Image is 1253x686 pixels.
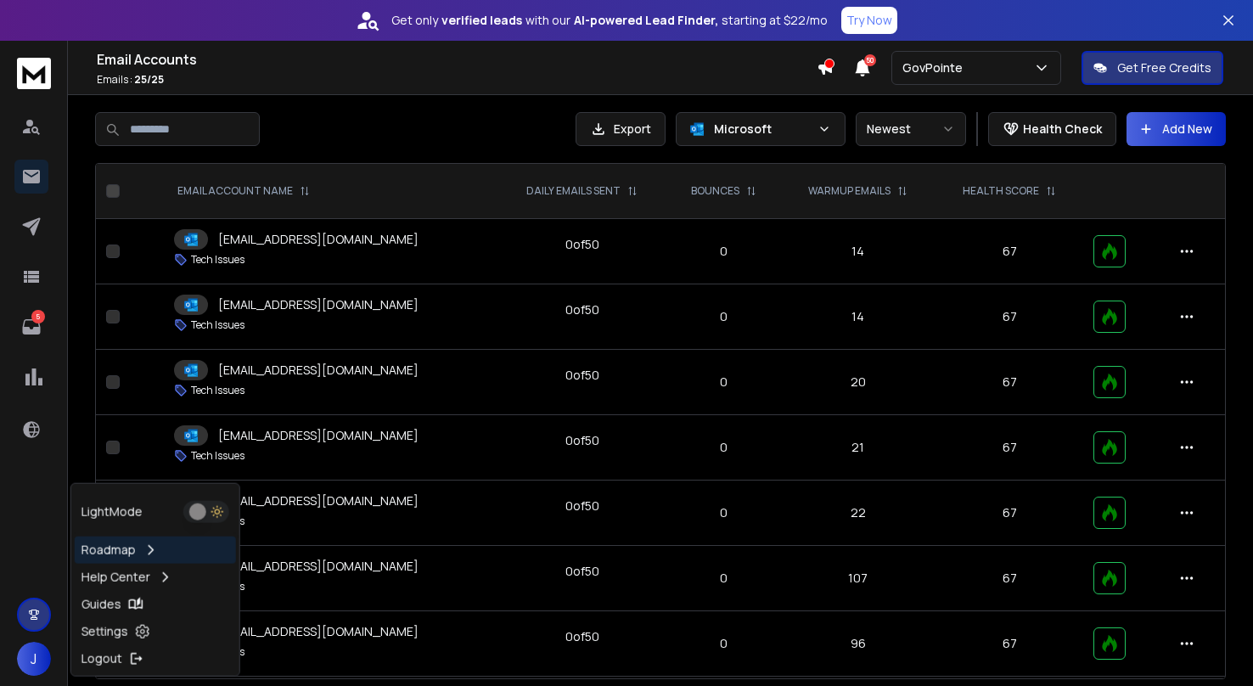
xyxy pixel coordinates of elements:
[936,350,1083,415] td: 67
[218,558,419,575] p: [EMAIL_ADDRESS][DOMAIN_NAME]
[936,284,1083,350] td: 67
[17,642,51,676] button: J
[75,591,236,618] a: Guides
[780,284,936,350] td: 14
[936,481,1083,546] td: 67
[441,12,522,29] strong: verified leads
[218,623,419,640] p: [EMAIL_ADDRESS][DOMAIN_NAME]
[75,564,236,591] a: Help Center
[565,236,599,253] div: 0 of 50
[1191,627,1232,668] iframe: Intercom live chat
[1117,59,1211,76] p: Get Free Credits
[677,243,770,260] p: 0
[808,184,891,198] p: WARMUP EMAILS
[936,219,1083,284] td: 67
[565,498,599,514] div: 0 of 50
[14,310,48,344] a: 5
[191,449,244,463] p: Tech Issues
[565,432,599,449] div: 0 of 50
[856,112,966,146] button: Newest
[81,596,121,613] p: Guides
[963,184,1039,198] p: HEALTH SCORE
[1023,121,1102,138] p: Health Check
[565,301,599,318] div: 0 of 50
[988,112,1116,146] button: Health Check
[576,112,666,146] button: Export
[574,12,718,29] strong: AI-powered Lead Finder,
[677,439,770,456] p: 0
[780,415,936,481] td: 21
[218,231,419,248] p: [EMAIL_ADDRESS][DOMAIN_NAME]
[677,308,770,325] p: 0
[677,374,770,391] p: 0
[691,184,739,198] p: BOUNCES
[526,184,621,198] p: DAILY EMAILS SENT
[780,481,936,546] td: 22
[780,546,936,611] td: 107
[218,362,419,379] p: [EMAIL_ADDRESS][DOMAIN_NAME]
[677,570,770,587] p: 0
[780,350,936,415] td: 20
[97,73,817,87] p: Emails :
[846,12,892,29] p: Try Now
[31,310,45,323] p: 5
[191,318,244,332] p: Tech Issues
[864,54,876,66] span: 50
[565,563,599,580] div: 0 of 50
[75,618,236,645] a: Settings
[17,58,51,89] img: logo
[218,492,419,509] p: [EMAIL_ADDRESS][DOMAIN_NAME]
[565,367,599,384] div: 0 of 50
[81,503,143,520] p: Light Mode
[75,537,236,564] a: Roadmap
[81,623,128,640] p: Settings
[134,72,164,87] span: 25 / 25
[218,296,419,313] p: [EMAIL_ADDRESS][DOMAIN_NAME]
[780,219,936,284] td: 14
[936,546,1083,611] td: 67
[191,253,244,267] p: Tech Issues
[677,635,770,652] p: 0
[81,542,136,559] p: Roadmap
[936,611,1083,677] td: 67
[97,49,817,70] h1: Email Accounts
[841,7,897,34] button: Try Now
[902,59,969,76] p: GovPointe
[936,415,1083,481] td: 67
[81,569,150,586] p: Help Center
[191,384,244,397] p: Tech Issues
[677,504,770,521] p: 0
[780,611,936,677] td: 96
[177,184,310,198] div: EMAIL ACCOUNT NAME
[1127,112,1226,146] button: Add New
[81,650,122,667] p: Logout
[391,12,828,29] p: Get only with our starting at $22/mo
[714,121,811,138] p: Microsoft
[1082,51,1223,85] button: Get Free Credits
[565,628,599,645] div: 0 of 50
[218,427,419,444] p: [EMAIL_ADDRESS][DOMAIN_NAME]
